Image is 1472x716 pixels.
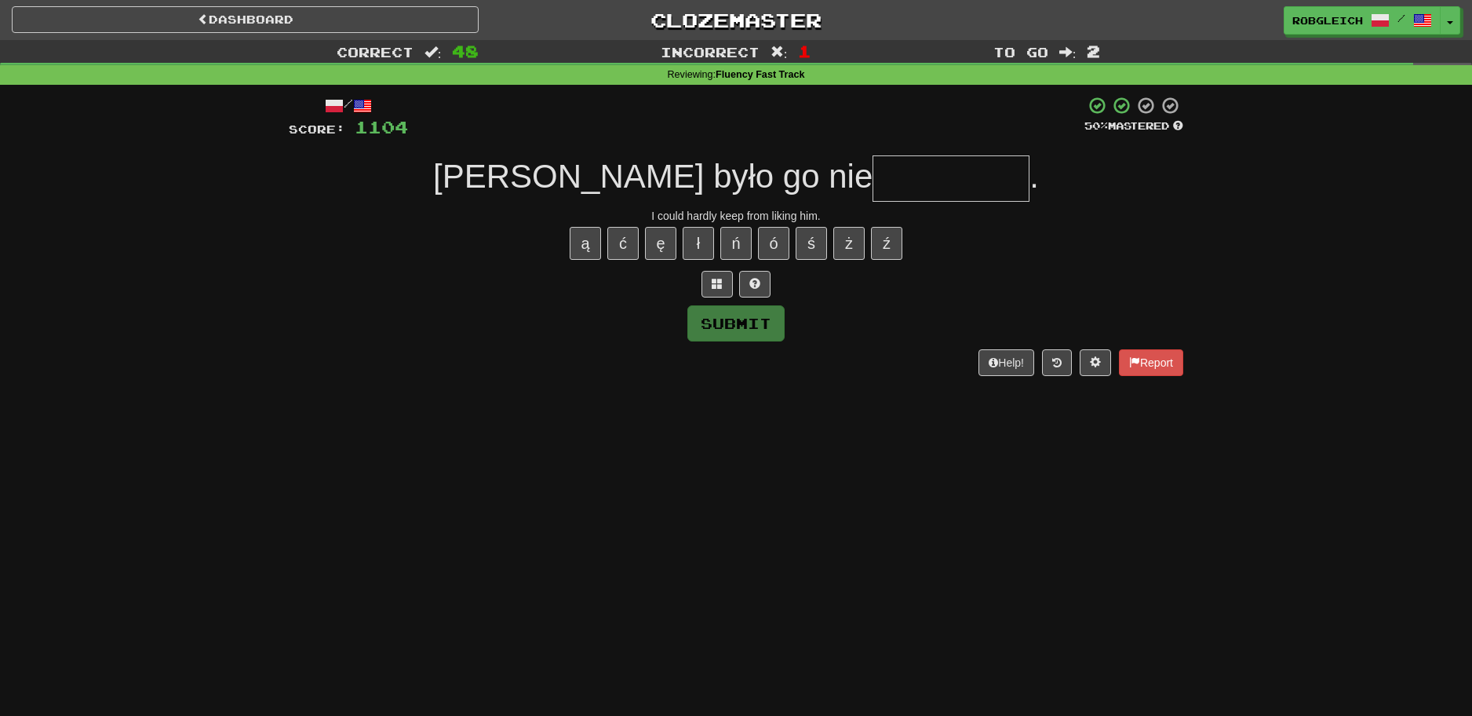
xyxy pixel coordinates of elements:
[716,69,804,80] strong: Fluency Fast Track
[1397,13,1405,24] span: /
[993,44,1048,60] span: To go
[1042,349,1072,376] button: Round history (alt+y)
[833,227,865,260] button: ż
[289,122,345,136] span: Score:
[701,271,733,298] button: Switch sentence to multiple choice alt+p
[661,44,760,60] span: Incorrect
[771,46,788,59] span: :
[1119,349,1183,376] button: Report
[720,227,752,260] button: ń
[1087,42,1100,60] span: 2
[871,227,902,260] button: ź
[1284,6,1441,35] a: RobGleich /
[570,227,601,260] button: ą
[607,227,639,260] button: ć
[687,305,785,342] button: Submit
[758,227,789,260] button: ó
[502,6,969,34] a: Clozemaster
[424,46,442,59] span: :
[289,96,408,115] div: /
[1292,13,1363,27] span: RobGleich
[796,227,827,260] button: ś
[1084,119,1183,133] div: Mastered
[289,208,1183,224] div: I could hardly keep from liking him.
[1029,158,1039,195] span: .
[683,227,714,260] button: ł
[355,117,408,137] span: 1104
[739,271,771,298] button: Single letter hint - you only get 1 per sentence and score half the points! alt+h
[433,158,873,195] span: [PERSON_NAME] było go nie
[645,227,676,260] button: ę
[1084,119,1108,132] span: 50 %
[452,42,479,60] span: 48
[337,44,414,60] span: Correct
[1059,46,1077,59] span: :
[12,6,479,33] a: Dashboard
[978,349,1034,376] button: Help!
[798,42,811,60] span: 1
